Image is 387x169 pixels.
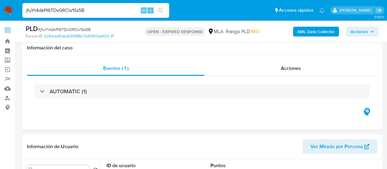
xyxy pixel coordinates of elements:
input: Buscar usuario o caso... [22,6,169,14]
h1: Información del caso [27,45,377,51]
span: s [150,7,151,13]
span: Acciones [351,27,368,36]
span: # jfuYt4dkPI6TDv0RCiv1Ss5B [38,26,91,33]
dt: Puntos [210,162,274,169]
h1: Información de Usuario [27,144,78,150]
div: MLA [208,28,223,35]
span: Ver Mirada por Persona [311,139,363,154]
span: Alt [141,7,146,13]
span: Accesos rápidos [279,7,313,13]
b: Person ID [26,33,43,39]
div: AUTOMATIC (1) [34,84,370,98]
a: Notificaciones [319,8,325,13]
span: Acciones [281,65,301,72]
button: search-icon [154,6,167,15]
span: Riesgo PLD: [226,28,260,35]
button: AML Data Collector [293,27,339,36]
b: PLD [26,24,38,33]
a: Salir [376,7,382,13]
b: AML Data Collector [297,27,335,36]
a: 2b94cad5dbd59f488b74d5ff413dd42b [44,33,113,39]
p: OPEN - EXPIRED RESPONSE [145,27,205,36]
p: gabriela.sanchez@mercadolibre.com [339,7,374,13]
span: MID [251,28,260,35]
span: Eventos ( 1 ) [103,65,128,72]
button: Acciones [346,27,378,36]
h3: AUTOMATIC (1) [50,88,87,95]
button: Ver Mirada por Persona [303,139,377,154]
dt: ID de usuario [106,162,170,169]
